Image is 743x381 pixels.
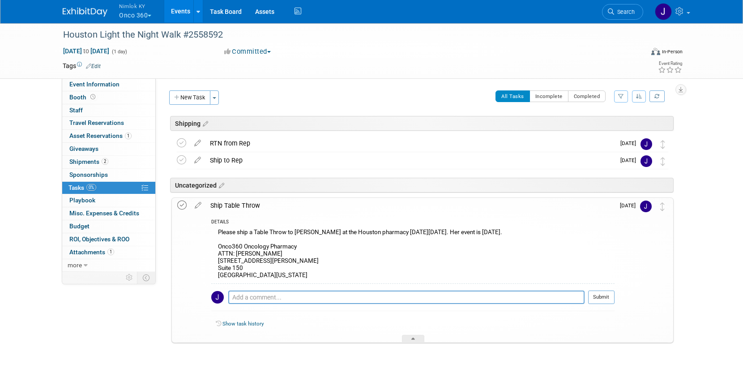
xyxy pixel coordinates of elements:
[170,178,674,193] div: Uncategorized
[69,119,124,126] span: Travel Reservations
[62,78,155,91] a: Event Information
[211,219,615,227] div: DETAILS
[62,182,155,194] a: Tasks0%
[62,169,155,181] a: Sponsorships
[62,207,155,220] a: Misc. Expenses & Credits
[63,61,101,70] td: Tags
[89,94,97,100] span: Booth not reserved yet
[86,63,101,69] a: Edit
[649,90,665,102] a: Refresh
[640,201,652,212] img: Jamie Dunn
[86,184,96,191] span: 0%
[211,227,615,283] div: Please ship a Table Throw to [PERSON_NAME] at the Houston pharmacy [DATE][DATE]. Her event is [DA...
[102,158,108,165] span: 2
[69,210,139,217] span: Misc. Expenses & Credits
[69,145,98,152] span: Giveaways
[568,90,606,102] button: Completed
[69,94,97,101] span: Booth
[620,202,640,209] span: [DATE]
[111,49,127,55] span: (1 day)
[205,153,615,168] div: Ship to Rep
[655,3,672,20] img: Jamie Dunn
[69,223,90,230] span: Budget
[122,272,137,283] td: Personalize Event Tab Strip
[62,130,155,142] a: Asset Reservations1
[69,81,120,88] span: Event Information
[107,248,114,255] span: 1
[662,48,683,55] div: In-Person
[660,202,665,211] i: Move task
[495,90,530,102] button: All Tasks
[529,90,568,102] button: Incomplete
[62,233,155,246] a: ROI, Objectives & ROO
[602,4,643,20] a: Search
[661,157,665,166] i: Move task
[620,157,641,163] span: [DATE]
[119,1,151,11] span: Nimlok KY
[69,132,132,139] span: Asset Reservations
[614,9,635,15] span: Search
[205,136,615,151] div: RTN from Rep
[68,261,82,269] span: more
[170,116,674,131] div: Shipping
[69,197,95,204] span: Playbook
[590,47,683,60] div: Event Format
[69,248,114,256] span: Attachments
[190,139,205,147] a: edit
[62,117,155,129] a: Travel Reservations
[62,104,155,117] a: Staff
[588,291,615,304] button: Submit
[62,156,155,168] a: Shipments2
[651,48,660,55] img: Format-Inperson.png
[206,198,615,213] div: Ship Table Throw
[201,119,208,128] a: Edit sections
[82,47,90,55] span: to
[211,291,224,304] img: Jamie Dunn
[68,184,96,191] span: Tasks
[190,201,206,210] a: edit
[137,272,156,283] td: Toggle Event Tabs
[221,47,274,56] button: Committed
[641,155,652,167] img: Jamie Dunn
[658,61,682,66] div: Event Rating
[62,194,155,207] a: Playbook
[661,140,665,149] i: Move task
[62,246,155,259] a: Attachments1
[63,8,107,17] img: ExhibitDay
[641,138,652,150] img: Jamie Dunn
[62,91,155,104] a: Booth
[222,321,264,327] a: Show task history
[69,235,129,243] span: ROI, Objectives & ROO
[190,156,205,164] a: edit
[62,220,155,233] a: Budget
[69,171,108,178] span: Sponsorships
[169,90,210,105] button: New Task
[69,158,108,165] span: Shipments
[69,107,83,114] span: Staff
[60,27,630,43] div: Houston Light the Night Walk #2558592
[125,133,132,139] span: 1
[62,143,155,155] a: Giveaways
[620,140,641,146] span: [DATE]
[63,47,110,55] span: [DATE] [DATE]
[217,180,224,189] a: Edit sections
[62,259,155,272] a: more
